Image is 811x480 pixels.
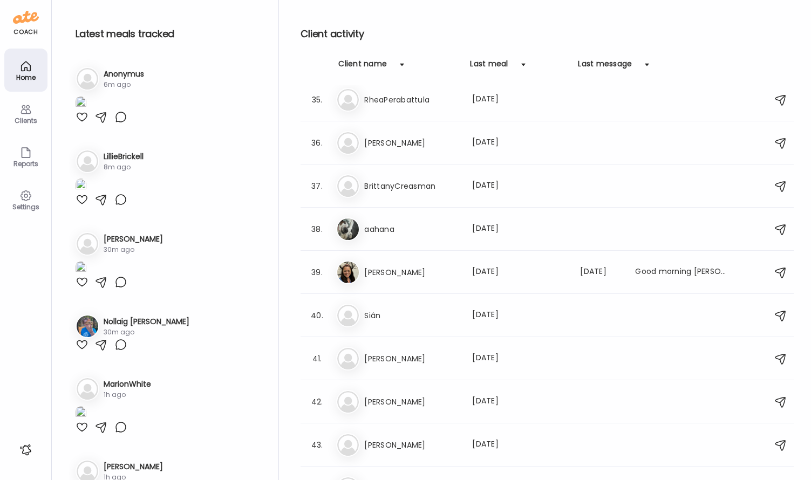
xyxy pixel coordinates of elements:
[337,132,359,154] img: bg-avatar-default.svg
[470,58,508,76] div: Last meal
[104,316,189,327] h3: Nollaig [PERSON_NAME]
[337,434,359,456] img: bg-avatar-default.svg
[104,80,144,90] div: 6m ago
[472,266,567,279] div: [DATE]
[310,266,323,279] div: 39.
[578,58,632,76] div: Last message
[6,74,45,81] div: Home
[77,316,98,337] img: avatars%2FtWGZA4JeKxP2yWK9tdH6lKky5jf1
[310,223,323,236] div: 38.
[77,233,98,255] img: bg-avatar-default.svg
[310,352,323,365] div: 41.
[364,93,459,106] h3: RheaPerabattula
[104,390,151,400] div: 1h ago
[337,89,359,111] img: bg-avatar-default.svg
[310,395,323,408] div: 42.
[13,28,38,37] div: coach
[77,150,98,172] img: bg-avatar-default.svg
[310,438,323,451] div: 43.
[337,262,359,283] img: avatars%2FsCoOxfe5LKSztrh2iwVaRnI5kXA3
[6,160,45,167] div: Reports
[472,180,567,193] div: [DATE]
[580,266,622,279] div: [DATE]
[364,180,459,193] h3: BrittanyCreasman
[337,175,359,197] img: bg-avatar-default.svg
[364,309,459,322] h3: Siân
[472,93,567,106] div: [DATE]
[364,395,459,408] h3: [PERSON_NAME]
[76,406,86,421] img: images%2FM7zJFyDMVidK7aIzQmphq9tmLZt1%2FvoQpcSFISAdCRtbeUZwj%2FgjEfzqQFTOAoec1Duq6Q_1080
[104,379,151,390] h3: MarionWhite
[104,245,163,255] div: 30m ago
[301,26,794,42] h2: Client activity
[77,378,98,400] img: bg-avatar-default.svg
[364,223,459,236] h3: aahana
[104,461,163,472] h3: [PERSON_NAME]
[76,179,86,193] img: images%2Fm4Nv6Rby8pPtpFXfYIONKFnL65C3%2F04Tx1HThnMiPcFdDYFq4%2FHTTY9PhZlKL9XwFprKUy_240
[104,234,163,245] h3: [PERSON_NAME]
[6,117,45,124] div: Clients
[472,223,567,236] div: [DATE]
[13,9,39,26] img: ate
[364,136,459,149] h3: [PERSON_NAME]
[472,136,567,149] div: [DATE]
[310,180,323,193] div: 37.
[635,266,730,279] div: Good morning [PERSON_NAME]. I just wondering if you receive my food. I try to put it everything.
[337,218,359,240] img: avatars%2F38aO6Owoi3OlQMQwxrh6Itp12V92
[76,26,261,42] h2: Latest meals tracked
[310,93,323,106] div: 35.
[472,352,567,365] div: [DATE]
[77,68,98,90] img: bg-avatar-default.svg
[337,305,359,326] img: bg-avatar-default.svg
[364,438,459,451] h3: [PERSON_NAME]
[104,151,144,162] h3: LillieBrickell
[364,352,459,365] h3: [PERSON_NAME]
[104,327,189,337] div: 30m ago
[337,348,359,369] img: bg-avatar-default.svg
[76,261,86,276] img: images%2FVv5Hqadp83Y4MnRrP5tYi7P5Lf42%2FzkWg7dEqjYTJm50p3ZG1%2FtIRsTtfjHBwwH2yGKxpz_1080
[104,68,144,80] h3: Anonymus
[310,136,323,149] div: 36.
[472,395,567,408] div: [DATE]
[364,266,459,279] h3: [PERSON_NAME]
[472,309,567,322] div: [DATE]
[337,391,359,413] img: bg-avatar-default.svg
[310,309,323,322] div: 40.
[104,162,144,172] div: 8m ago
[472,438,567,451] div: [DATE]
[338,58,387,76] div: Client name
[76,96,86,111] img: images%2FCbh9uugOBdSxlDURYEwxjwSzHoZ2%2F2tj28ExP9PEdejrEuAQW%2FwkjAB4VQ9VkDSX4yhfBC_1080
[6,203,45,210] div: Settings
